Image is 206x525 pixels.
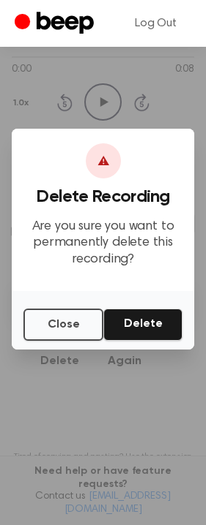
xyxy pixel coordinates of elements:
[23,219,183,268] p: Are you sure you want to permanently delete this recording?
[23,187,183,207] h3: Delete Recording
[23,309,103,341] button: Close
[120,6,191,41] a: Log Out
[103,309,183,341] button: Delete
[86,143,121,178] div: ⚠
[15,10,98,38] a: Beep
